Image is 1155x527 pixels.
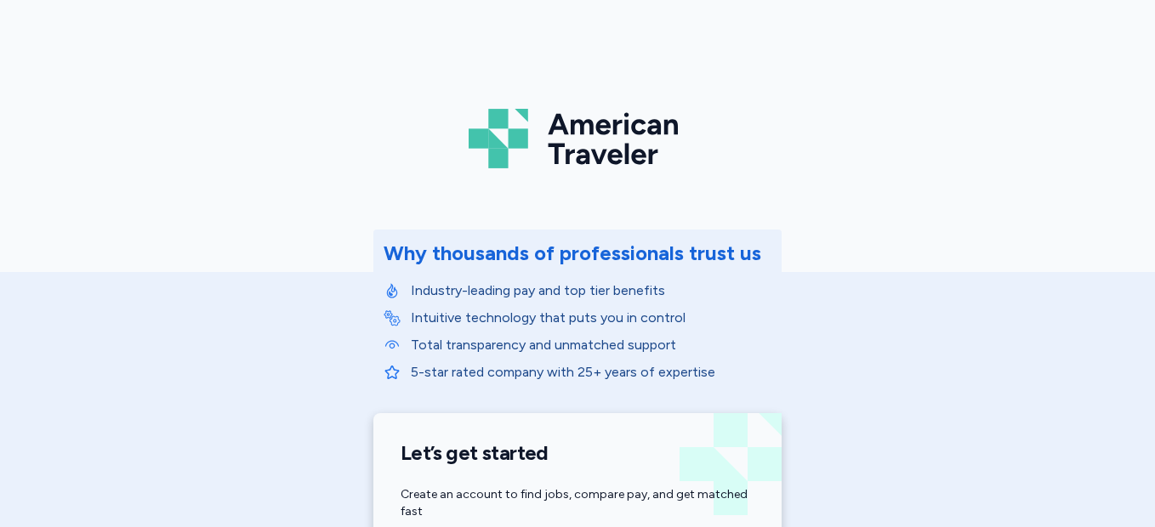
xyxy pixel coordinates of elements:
[411,362,771,382] p: 5-star rated company with 25+ years of expertise
[411,335,771,355] p: Total transparency and unmatched support
[411,280,771,301] p: Industry-leading pay and top tier benefits
[469,102,686,175] img: Logo
[401,486,754,520] div: Create an account to find jobs, compare pay, and get matched fast
[401,440,754,466] h1: Let’s get started
[384,240,761,267] div: Why thousands of professionals trust us
[411,308,771,328] p: Intuitive technology that puts you in control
